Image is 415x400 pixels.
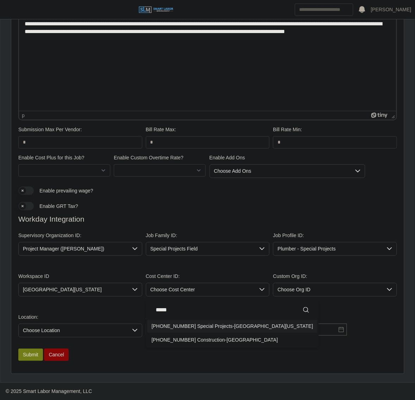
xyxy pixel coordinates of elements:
span: Choose Location [19,324,128,337]
span: Choose Org ID [273,283,383,296]
iframe: Rich Text Area [19,14,396,111]
span: Choose Cost Center [146,283,255,296]
label: Job Family ID: [146,232,177,239]
span: Plumber - Special Projects [273,242,383,255]
label: Location: [18,313,38,321]
span: Project Manager (Shane Eby) [19,242,128,255]
button: Enable prevailing wage? [18,186,34,195]
h4: Workday Integration [18,215,397,223]
body: Rich Text Area. Press ALT-0 for help. [6,6,372,13]
li: 01-30-05-00 Special Projects-North Alabama [147,320,317,333]
label: Bill Rate Min: [273,126,302,133]
span: Enable GRT Tax? [39,203,78,209]
input: Search [295,4,353,16]
li: 01-01-05-00 Construction-North AL [147,334,317,347]
img: SLM Logo [138,6,174,14]
label: Supervisory Organization ID: [18,232,81,239]
label: Bill Rate Max: [146,126,176,133]
label: Cost Center ID: [146,273,180,280]
label: Workspace ID [18,273,49,280]
span: [PHONE_NUMBER] Construction-[GEOGRAPHIC_DATA] [151,336,278,344]
label: Job Profile ID: [273,232,304,239]
span: [PHONE_NUMBER] Special Projects-[GEOGRAPHIC_DATA][US_STATE] [151,323,313,330]
span: North Alabama Field [19,283,128,296]
div: Press the Up and Down arrow keys to resize the editor. [389,111,396,120]
button: Submit [18,349,43,361]
span: Enable prevailing wage? [39,188,93,193]
span: © 2025 Smart Labor Management, LLC [6,388,92,394]
label: Submission Max Per Vendor: [18,126,82,133]
label: Enable Custom Overtime Rate? [114,154,184,161]
div: p [22,113,25,118]
a: Powered by Tiny [371,113,389,118]
label: Enable Cost Plus for this Job? [18,154,85,161]
span: Special Projects Field [146,242,255,255]
div: Choose Add Ons [210,165,351,178]
label: Custom Org ID: [273,273,307,280]
a: [PERSON_NAME] [371,6,411,13]
label: Enable Add Ons [210,154,245,161]
button: Enable GRT Tax? [18,202,34,210]
a: Cancel [44,349,69,361]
